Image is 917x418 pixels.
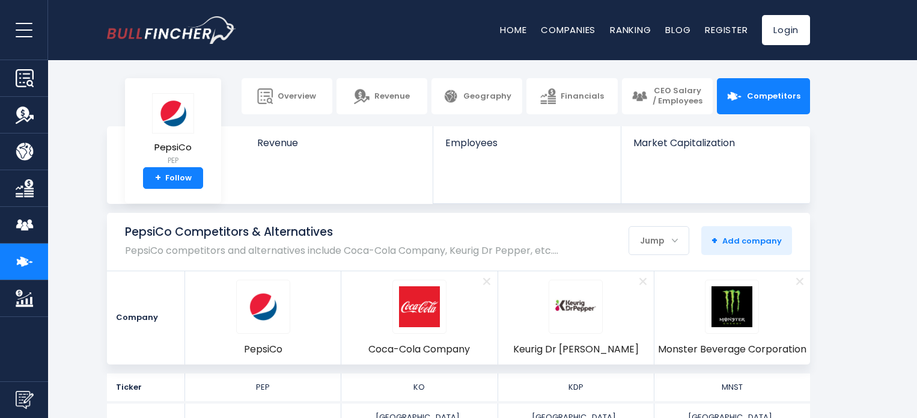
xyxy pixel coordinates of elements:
a: Financials [526,78,617,114]
span: Competitors [747,91,800,102]
img: PEP logo [243,286,284,327]
div: PEP [189,382,337,393]
a: Remove [633,271,654,292]
a: Overview [242,78,332,114]
a: Remove [477,271,498,292]
span: Revenue [257,137,421,149]
div: MNST [658,382,806,393]
small: PEP [152,155,194,166]
div: Company [107,271,185,364]
img: KDP logo [555,286,596,327]
a: Companies [541,23,596,36]
span: Revenue [374,91,410,102]
span: Market Capitalization [633,137,797,149]
div: KDP [502,382,650,393]
a: +Follow [143,167,203,189]
span: Employees [445,137,608,149]
div: Jump [629,228,689,253]
p: PepsiCo competitors and alternatives include Coca-Cola Company, Keurig Dr Pepper, etc.… [125,245,558,256]
a: Remove [789,271,810,292]
span: PepsiCo [244,343,282,356]
span: Overview [278,91,316,102]
a: Blog [665,23,690,36]
span: Coca-Cola Company [368,343,470,356]
button: +Add company [701,226,792,255]
a: KDP logo Keurig Dr [PERSON_NAME] [513,280,639,356]
div: KO [345,382,493,393]
div: Ticker [107,373,185,401]
img: bullfincher logo [107,16,236,44]
a: Employees [433,126,620,169]
a: Geography [431,78,522,114]
span: Add company [711,235,782,246]
h1: PepsiCo Competitors & Alternatives [125,225,558,240]
a: PEP logo PepsiCo [236,280,290,356]
a: MNST logo Monster Beverage Corporation [658,280,806,356]
strong: + [155,173,161,183]
a: Revenue [245,126,433,169]
img: MNST logo [711,286,752,327]
a: Competitors [717,78,810,114]
a: Revenue [337,78,427,114]
a: Register [705,23,748,36]
a: Go to homepage [107,16,236,44]
span: Geography [463,91,511,102]
strong: + [711,233,717,247]
a: Home [500,23,526,36]
span: CEO Salary / Employees [652,86,703,106]
a: Ranking [610,23,651,36]
a: Market Capitalization [621,126,809,169]
span: Keurig Dr [PERSON_NAME] [513,343,639,356]
img: KO logo [399,286,440,327]
a: CEO Salary / Employees [622,78,713,114]
a: KO logo Coca-Cola Company [368,280,470,356]
a: PepsiCo PEP [151,93,195,168]
span: Monster Beverage Corporation [658,343,806,356]
span: Financials [561,91,604,102]
a: Login [762,15,810,45]
span: PepsiCo [152,143,194,153]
